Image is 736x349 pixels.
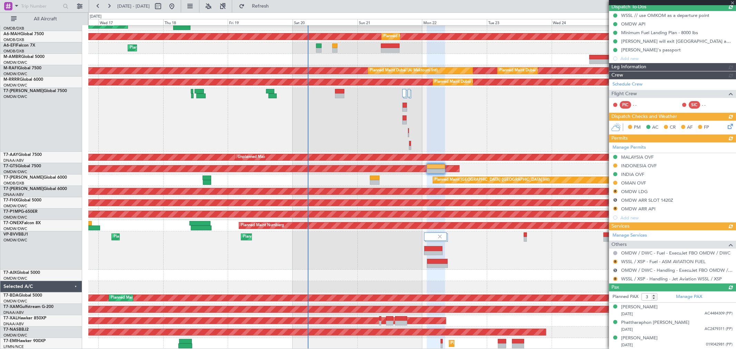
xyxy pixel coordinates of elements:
[228,19,293,25] div: Fri 19
[3,181,24,186] a: OMDB/DXB
[3,226,27,231] a: OMDW/DWC
[3,153,42,157] a: T7-AAYGlobal 7500
[3,232,28,237] a: VP-BVVBBJ1
[3,328,29,332] a: T7-NASBBJ2
[383,31,499,42] div: Planned Maint [GEOGRAPHIC_DATA] ([GEOGRAPHIC_DATA] Intl)
[3,89,67,93] a: T7-[PERSON_NAME]Global 7500
[3,339,46,343] a: T7-EMIHawker 900XP
[3,293,19,298] span: T7-BDA
[3,210,38,214] a: T7-P1MPG-650ER
[3,37,24,42] a: OMDB/DXB
[3,66,18,70] span: M-RAFI
[243,232,311,242] div: Planned Maint Dubai (Al Maktoum Intl)
[3,164,18,168] span: T7-GTS
[293,19,357,25] div: Sat 20
[3,215,27,220] a: OMDW/DWC
[3,305,19,309] span: T7-XAM
[18,17,73,21] span: All Aircraft
[3,32,44,36] a: A6-MAHGlobal 7500
[3,328,19,332] span: T7-NAS
[3,192,24,197] a: DNAA/ABV
[3,32,20,36] span: A6-MAH
[3,221,41,225] a: T7-ONEXFalcon 8X
[435,77,503,87] div: Planned Maint Dubai (Al Maktoum Intl)
[98,19,163,25] div: Wed 17
[246,4,275,9] span: Refresh
[3,71,27,77] a: OMDW/DWC
[451,338,517,349] div: Planned Maint [GEOGRAPHIC_DATA]
[3,78,43,82] a: M-RRRRGlobal 6000
[3,339,17,343] span: T7-EMI
[3,310,24,315] a: DNAA/ABV
[114,232,181,242] div: Planned Maint Dubai (Al Maktoum Intl)
[3,198,41,202] a: T7-FHXGlobal 5000
[3,83,27,88] a: OMDW/DWC
[3,276,27,281] a: OMDW/DWC
[21,1,61,11] input: Trip Number
[3,55,45,59] a: M-AMBRGlobal 5000
[3,321,24,327] a: DNAA/ABV
[3,60,27,65] a: OMDW/DWC
[8,13,75,24] button: All Aircraft
[3,238,27,243] a: OMDW/DWC
[3,203,27,209] a: OMDW/DWC
[238,152,340,162] div: Unplanned Maint [GEOGRAPHIC_DATA] (Al Maktoum Intl)
[435,175,550,185] div: Planned Maint [GEOGRAPHIC_DATA] ([GEOGRAPHIC_DATA] Intl)
[130,43,238,53] div: Planned Maint [GEOGRAPHIC_DATA] ([GEOGRAPHIC_DATA])
[3,169,27,174] a: OMDW/DWC
[3,198,18,202] span: T7-FHX
[3,43,35,48] a: A6-EFIFalcon 7X
[3,176,67,180] a: T7-[PERSON_NAME]Global 6000
[3,158,24,163] a: DNAA/ABV
[422,19,487,25] div: Mon 22
[552,19,617,25] div: Wed 24
[163,19,228,25] div: Thu 18
[117,3,150,9] span: [DATE] - [DATE]
[3,210,21,214] span: T7-P1MP
[3,66,41,70] a: M-RAFIGlobal 7500
[3,187,67,191] a: T7-[PERSON_NAME]Global 6000
[3,316,46,320] a: T7-XALHawker 850XP
[499,66,567,76] div: Planned Maint Dubai (Al Maktoum Intl)
[3,176,43,180] span: T7-[PERSON_NAME]
[3,221,22,225] span: T7-ONEX
[3,164,41,168] a: T7-GTSGlobal 7500
[3,293,42,298] a: T7-BDAGlobal 5000
[3,78,20,82] span: M-RRRR
[3,271,17,275] span: T7-AIX
[3,333,27,338] a: OMDW/DWC
[3,43,16,48] span: A6-EFI
[3,299,27,304] a: OMDW/DWC
[3,187,43,191] span: T7-[PERSON_NAME]
[3,316,18,320] span: T7-XAL
[111,293,179,303] div: Planned Maint Dubai (Al Maktoum Intl)
[3,49,24,54] a: OMDB/DXB
[3,94,27,99] a: OMDW/DWC
[3,271,40,275] a: T7-AIXGlobal 5000
[90,14,101,20] div: [DATE]
[3,153,18,157] span: T7-AAY
[437,233,443,240] img: gray-close.svg
[487,19,552,25] div: Tue 23
[3,232,18,237] span: VP-BVV
[236,1,277,12] button: Refresh
[3,26,24,31] a: OMDB/DXB
[3,305,53,309] a: T7-XAMGulfstream G-200
[3,55,21,59] span: M-AMBR
[370,66,438,76] div: Planned Maint Dubai (Al Maktoum Intl)
[3,89,43,93] span: T7-[PERSON_NAME]
[241,220,284,231] div: Planned Maint Nurnberg
[357,19,422,25] div: Sun 21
